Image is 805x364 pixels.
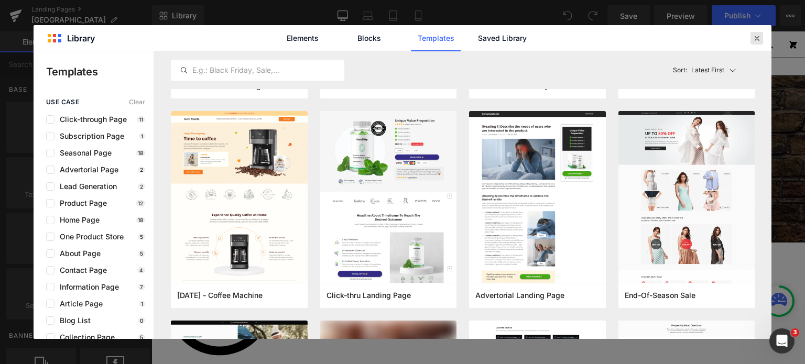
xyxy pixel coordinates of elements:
a: Cookie-Bestimmungen. [259,295,350,311]
span: Click-through Page [55,115,127,124]
input: E.g.: Black Friday, Sale,... [171,64,344,76]
a: IN ORDNUNG [561,261,624,282]
button: Latest FirstSort:Latest First [669,60,755,81]
span: Click-thru Landing Page [327,291,411,300]
p: 2 [138,183,145,190]
p: 5 [138,334,145,340]
a: LASS MICH WÄHLEN [466,261,557,282]
p: 5 [138,234,145,240]
p: 2 [138,167,145,173]
a: Blocks [344,25,394,51]
span: Home Page [55,216,100,224]
span: Subscription Page [55,132,124,140]
span: Clear [129,98,145,106]
span: Advertorial Page [55,166,118,174]
p: Templates [46,64,154,80]
span: PICKNWEIGHT [42,24,100,47]
a: Templates [411,25,461,51]
span: use case [46,98,79,106]
p: 18 [136,150,145,156]
p: 5 [138,250,145,257]
span: About Page [55,249,101,258]
a: Saved Library [477,25,527,51]
span: › [32,24,40,47]
span: Close the cookie banner [632,269,638,275]
span: Product Page [55,199,107,207]
p: 7 [138,284,145,290]
a: Elements [278,25,328,51]
span: Thanksgiving - Coffee Machine [177,291,263,300]
iframe: Intercom live chat [769,328,795,354]
img: PICKNWEIGHT - VINTAGE KILO STORE [15,219,120,324]
span: Collection Page [55,333,115,341]
span: Seasonal Page [55,149,112,157]
strong: PICKNWEIGHT [271,206,383,226]
img: PICKNWEIGHT [10,6,115,20]
span: End-Of-Season Sale [625,291,695,300]
p: 4 [137,267,145,273]
p: 1 [139,301,145,307]
span: Advertorial Landing Page [475,291,564,300]
span: 3 [791,328,799,337]
span: One Product Store [55,233,124,241]
p: 11 [137,116,145,123]
p: 12 [136,200,145,206]
span: Lead Generation [55,182,117,191]
span: Article Page [55,300,103,308]
p: 1 [139,133,145,139]
p: 0 [138,317,145,324]
p: 18 [136,217,145,223]
span: Information Page [55,283,119,291]
span: Sort: [673,67,687,74]
span: Contact Page [55,266,107,274]
p: Latest First [691,65,724,75]
span: Wir verwenden Cookies und ähnliche Technologien, um dir ein personalisiertes Shopping-Erlebnis un... [128,233,458,311]
a: Home [10,24,32,47]
span: Blog List [55,316,91,325]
